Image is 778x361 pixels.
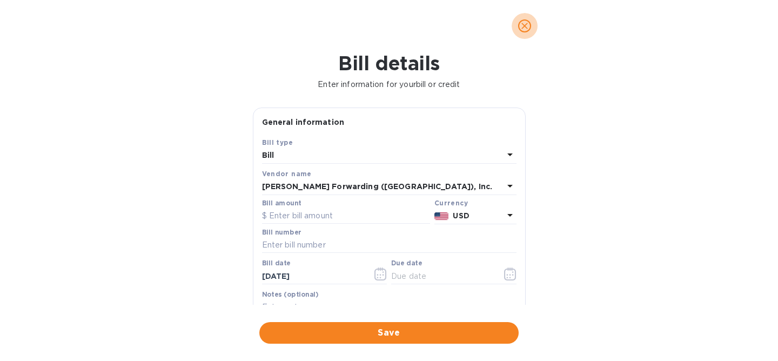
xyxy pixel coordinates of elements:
input: Enter bill number [262,237,517,253]
img: USD [434,212,449,220]
b: Currency [434,199,468,207]
b: USD [453,211,469,220]
label: Due date [391,260,422,267]
label: Bill amount [262,200,301,206]
b: Bill type [262,138,293,146]
span: Save [268,326,510,339]
button: close [512,13,538,39]
b: Bill [262,151,274,159]
label: Bill date [262,260,291,267]
input: Due date [391,268,493,284]
input: $ Enter bill amount [262,208,430,224]
b: [PERSON_NAME] Forwarding ([GEOGRAPHIC_DATA]), Inc. [262,182,493,191]
b: Vendor name [262,170,312,178]
button: Save [259,322,519,344]
h1: Bill details [9,52,769,75]
b: General information [262,118,345,126]
p: Enter information for your bill or credit [9,79,769,90]
input: Enter notes [262,299,517,316]
input: Select date [262,268,364,284]
label: Notes (optional) [262,291,319,298]
label: Bill number [262,229,301,236]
